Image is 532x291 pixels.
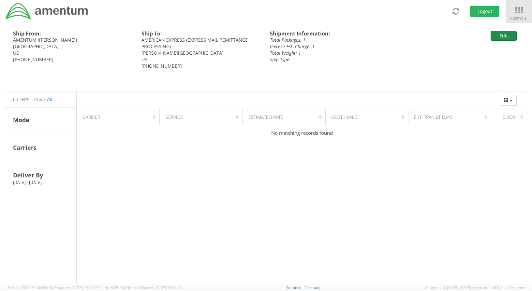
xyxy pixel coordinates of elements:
[13,43,132,50] div: [GEOGRAPHIC_DATA]
[510,15,527,21] span: Forms
[98,285,182,290] span: Client: 2025.18.0-5db8ab7
[286,285,300,290] a: Support
[425,285,524,290] span: Copyright © [DATE]-[DATE] Agistix Inc., All Rights Reserved
[524,16,527,21] span: ▼
[13,96,30,103] span: Filters
[13,50,132,56] div: US
[13,171,68,179] h4: Deliver By
[13,37,132,43] div: AMENTUM ([PERSON_NAME])
[13,180,42,185] span: [DATE] - [DATE]
[141,56,260,63] div: US
[83,114,158,120] div: Carrier
[500,95,517,106] button: Columns
[414,114,489,120] div: Est. Transit Days
[142,285,182,290] span: master, [DATE] 09:34:17
[248,114,323,120] div: Estimated Rate
[13,56,132,63] div: [PHONE_NUMBER]
[34,96,52,103] a: Clear All
[77,125,527,141] td: No matching records found
[13,31,132,37] h4: Ship From:
[331,114,406,120] div: Cost / Mile
[58,285,97,290] span: master, [DATE] 10:47:06
[141,37,260,50] div: AMERICAN EXPRESS (EXPRESS MAIL REMITTANCE PROCESSING)
[497,114,525,120] div: Book
[270,37,431,43] div: Total Packages: 1
[270,50,431,56] div: Total Weight: 1
[141,63,260,69] div: [PHONE_NUMBER]
[270,43,431,50] div: Pieces / Est. Charge: 1
[13,144,68,151] h4: Carriers
[166,114,241,120] div: Service
[304,285,320,290] a: Feedback
[141,50,260,56] div: [PERSON_NAME][GEOGRAPHIC_DATA]
[8,285,97,290] span: Server: 2025.19.0-d447cefac8f
[270,56,431,63] div: Ship Type:
[491,31,517,41] button: Edit
[270,31,431,37] h4: Shipment Information:
[5,2,89,21] img: dyn-intl-logo-049831509241104b2a82.png
[470,6,499,17] button: Logout
[13,116,68,124] h4: Mode
[141,31,260,37] h4: Ship To:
